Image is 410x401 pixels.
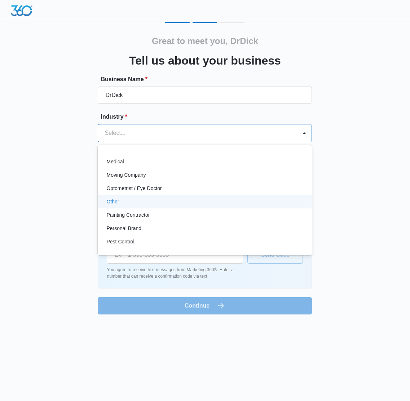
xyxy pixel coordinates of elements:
input: e.g. Jane's Plumbing [98,87,312,104]
p: Optometrist / Eye Doctor [106,185,162,192]
p: Painting Contractor [106,211,150,219]
p: Moving Company [106,171,146,179]
h3: Tell us about your business [129,52,281,69]
label: Industry [101,113,315,121]
p: You agree to receive text messages from Marketing 360®. Enter a number that can receive a confirm... [107,266,243,279]
label: Business Name [101,75,315,84]
p: Pest Control [106,238,134,246]
p: Other [106,198,119,206]
p: Personal Brand [106,225,141,232]
h2: Great to meet you, DrDick [152,35,258,48]
p: Medical [106,158,124,166]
